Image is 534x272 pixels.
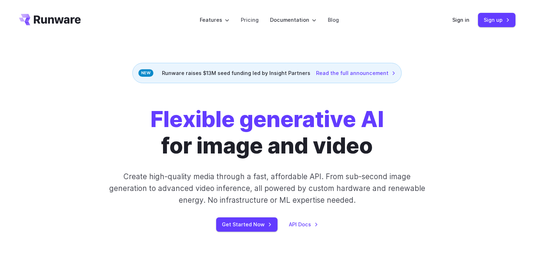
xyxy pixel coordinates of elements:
p: Create high-quality media through a fast, affordable API. From sub-second image generation to adv... [108,171,426,206]
a: Sign up [478,13,515,27]
a: Get Started Now [216,217,278,231]
strong: Flexible generative AI [151,106,384,132]
label: Documentation [270,16,316,24]
a: Blog [328,16,339,24]
label: Features [200,16,229,24]
div: Runware raises $13M seed funding led by Insight Partners [132,63,402,83]
a: Pricing [241,16,259,24]
a: Go to / [19,14,81,25]
a: Read the full announcement [316,69,396,77]
a: API Docs [289,220,318,228]
a: Sign in [452,16,469,24]
h1: for image and video [151,106,384,159]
